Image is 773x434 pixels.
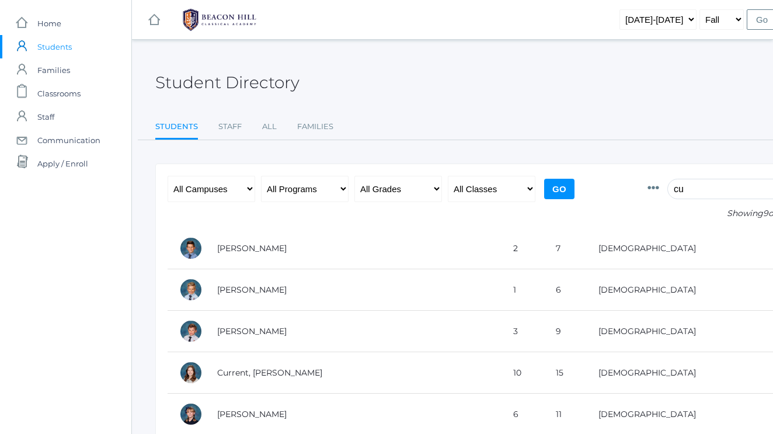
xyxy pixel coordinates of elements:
[502,352,544,394] td: 10
[206,352,502,394] td: Current, [PERSON_NAME]
[179,237,203,260] div: Curran Bigley
[763,208,768,218] span: 9
[206,311,502,352] td: [PERSON_NAME]
[37,105,54,129] span: Staff
[544,311,587,352] td: 9
[37,35,72,58] span: Students
[502,311,544,352] td: 3
[179,402,203,426] div: Annalise Cushing
[262,115,277,138] a: All
[37,58,70,82] span: Families
[37,82,81,105] span: Classrooms
[544,269,587,311] td: 6
[544,228,587,269] td: 7
[502,269,544,311] td: 1
[37,12,61,35] span: Home
[179,320,203,343] div: Wiley Culver
[544,179,574,199] input: Go
[37,152,88,175] span: Apply / Enroll
[155,115,198,140] a: Students
[155,74,300,92] h2: Student Directory
[179,278,203,301] div: Liam Culver
[206,228,502,269] td: [PERSON_NAME]
[544,352,587,394] td: 15
[176,5,263,34] img: 1_BHCALogos-05.png
[502,228,544,269] td: 2
[218,115,242,138] a: Staff
[179,361,203,384] div: Leah Current
[37,129,100,152] span: Communication
[206,269,502,311] td: [PERSON_NAME]
[297,115,333,138] a: Families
